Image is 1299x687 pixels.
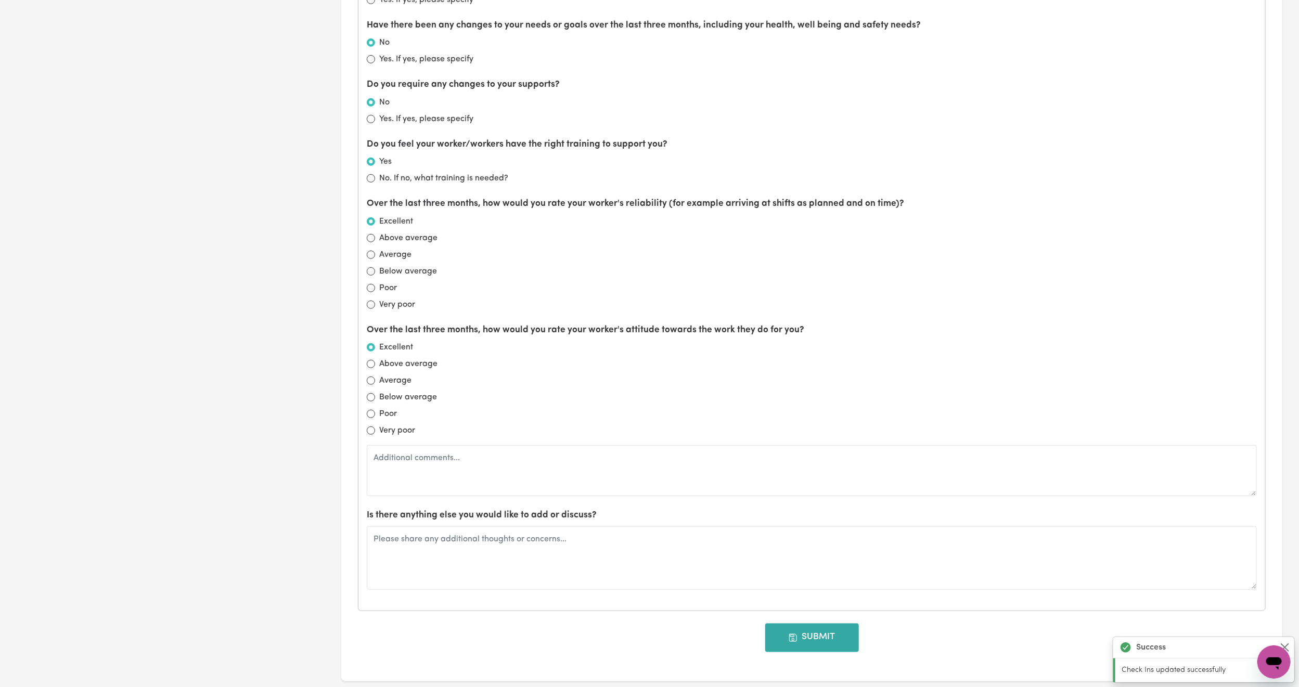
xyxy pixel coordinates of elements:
[367,323,804,337] label: Over the last three months, how would you rate your worker's attitude towards the work they do fo...
[765,624,859,652] button: Submit
[367,138,667,151] label: Do you feel your worker/workers have the right training to support you?
[379,424,415,437] label: Very poor
[1279,641,1291,654] button: Close
[379,282,397,294] label: Poor
[379,249,411,261] label: Average
[367,509,597,522] label: Is there anything else you would like to add or discuss?
[379,155,392,168] label: Yes
[367,19,921,32] label: Have there been any changes to your needs or goals over the last three months, including your hea...
[367,78,560,92] label: Do you require any changes to your supports?
[379,391,437,404] label: Below average
[367,197,904,211] label: Over the last three months, how would you rate your worker's reliability (for example arriving at...
[379,232,438,244] label: Above average
[1257,645,1291,679] iframe: Button to launch messaging window, conversation in progress
[379,374,411,387] label: Average
[379,96,390,109] label: No
[379,408,397,420] label: Poor
[379,215,413,228] label: Excellent
[379,299,415,311] label: Very poor
[379,358,438,370] label: Above average
[1136,641,1166,654] strong: Success
[379,113,473,125] label: Yes. If yes, please specify
[1122,665,1288,676] p: Check Ins updated successfully
[379,36,390,49] label: No
[379,265,437,278] label: Below average
[379,172,508,185] label: No. If no, what training is needed?
[379,53,473,66] label: Yes. If yes, please specify
[379,341,413,354] label: Excellent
